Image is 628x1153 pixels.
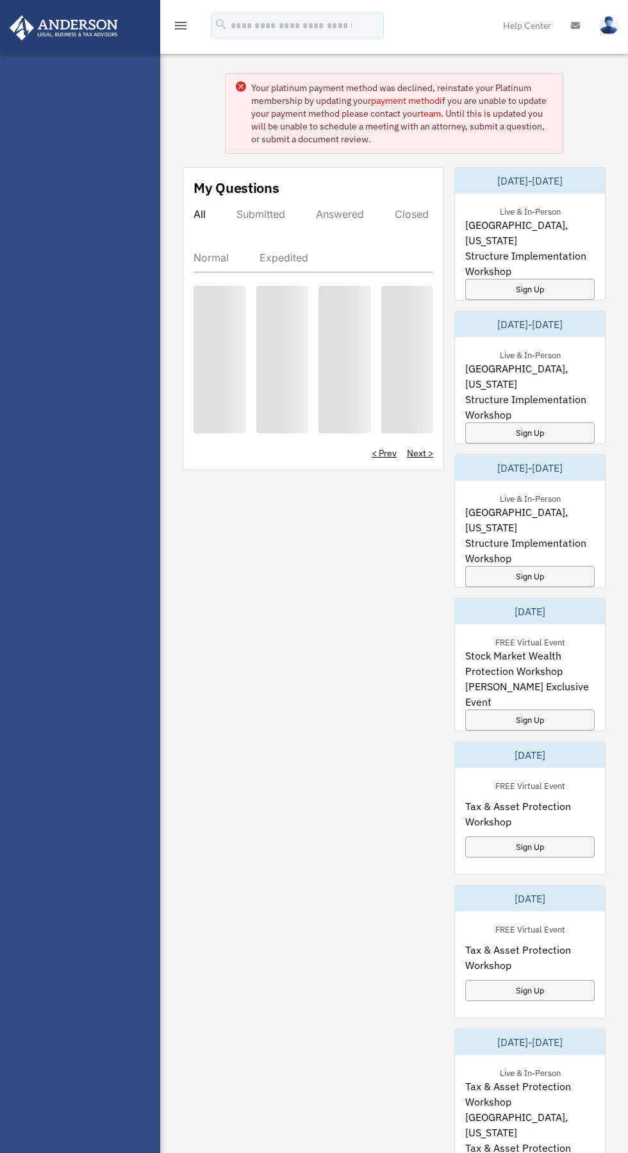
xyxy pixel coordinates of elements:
[465,392,595,422] span: Structure Implementation Workshop
[465,679,595,709] span: [PERSON_NAME] Exclusive Event
[455,455,605,481] div: [DATE]-[DATE]
[599,16,618,35] img: User Pic
[465,942,595,973] span: Tax & Asset Protection Workshop
[455,311,605,337] div: [DATE]-[DATE]
[465,422,595,444] a: Sign Up
[490,204,571,217] div: Live & In-Person
[455,1029,605,1055] div: [DATE]-[DATE]
[260,251,308,264] div: Expedited
[465,980,595,1001] a: Sign Up
[173,22,188,33] a: menu
[465,1079,595,1140] span: Tax & Asset Protection Workshop [GEOGRAPHIC_DATA], [US_STATE]
[214,17,228,31] i: search
[236,208,285,220] div: Submitted
[465,535,595,566] span: Structure Implementation Workshop
[455,168,605,194] div: [DATE]-[DATE]
[465,504,595,535] span: [GEOGRAPHIC_DATA], [US_STATE]
[485,635,575,648] div: FREE Virtual Event
[465,566,595,587] a: Sign Up
[465,709,595,731] a: Sign Up
[485,778,575,792] div: FREE Virtual Event
[173,18,188,33] i: menu
[465,648,595,679] span: Stock Market Wealth Protection Workshop
[465,361,595,392] span: [GEOGRAPHIC_DATA], [US_STATE]
[490,1065,571,1079] div: Live & In-Person
[194,178,279,197] div: My Questions
[420,108,441,119] a: team
[465,836,595,858] a: Sign Up
[465,217,595,248] span: [GEOGRAPHIC_DATA], [US_STATE]
[395,208,429,220] div: Closed
[455,742,605,768] div: [DATE]
[465,248,595,279] span: Structure Implementation Workshop
[407,447,433,460] a: Next >
[194,208,206,220] div: All
[490,491,571,504] div: Live & In-Person
[251,81,552,145] div: Your platinum payment method was declined, reinstate your Platinum membership by updating your if...
[6,15,122,40] img: Anderson Advisors Platinum Portal
[490,347,571,361] div: Live & In-Person
[372,447,397,460] a: < Prev
[316,208,364,220] div: Answered
[455,599,605,624] div: [DATE]
[465,279,595,300] a: Sign Up
[465,799,595,829] span: Tax & Asset Protection Workshop
[485,922,575,935] div: FREE Virtual Event
[455,886,605,911] div: [DATE]
[371,95,440,106] a: payment method
[194,251,229,264] div: Normal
